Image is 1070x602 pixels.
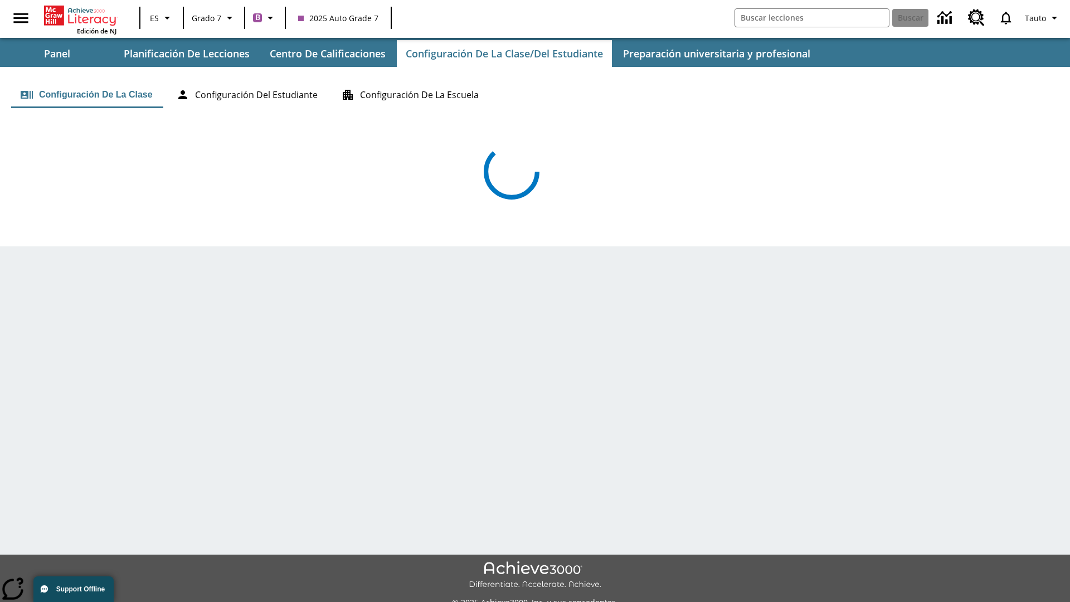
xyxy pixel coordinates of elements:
[397,40,612,67] button: Configuración de la clase/del estudiante
[1025,12,1046,24] span: Tauto
[77,27,116,35] span: Edición de NJ
[150,12,159,24] span: ES
[167,81,327,108] button: Configuración del estudiante
[469,561,601,590] img: Achieve3000 Differentiate Accelerate Achieve
[298,12,378,24] span: 2025 Auto Grade 7
[255,11,260,25] span: B
[56,585,105,593] span: Support Offline
[735,9,889,27] input: Buscar campo
[332,81,488,108] button: Configuración de la escuela
[961,3,991,33] a: Centro de recursos, Se abrirá en una pestaña nueva.
[187,8,241,28] button: Grado: Grado 7, Elige un grado
[1,40,113,67] button: Panel
[11,81,1059,108] div: Configuración de la clase/del estudiante
[44,4,116,27] a: Portada
[931,3,961,33] a: Centro de información
[144,8,179,28] button: Lenguaje: ES, Selecciona un idioma
[991,3,1020,32] a: Notificaciones
[249,8,281,28] button: Boost El color de la clase es morado/púrpura. Cambiar el color de la clase.
[261,40,395,67] button: Centro de calificaciones
[44,3,116,35] div: Portada
[11,81,162,108] button: Configuración de la clase
[614,40,819,67] button: Preparación universitaria y profesional
[115,40,259,67] button: Planificación de lecciones
[33,576,114,602] button: Support Offline
[1020,8,1066,28] button: Perfil/Configuración
[192,12,221,24] span: Grado 7
[4,2,37,35] button: Abrir el menú lateral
